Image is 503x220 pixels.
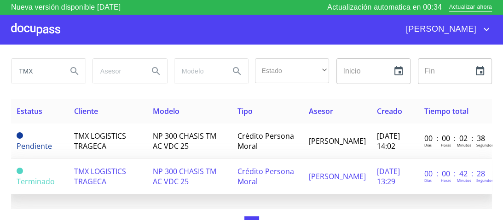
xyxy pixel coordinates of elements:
[424,178,432,183] p: Dias
[17,141,52,151] span: Pendiente
[441,178,451,183] p: Horas
[399,22,481,37] span: [PERSON_NAME]
[441,142,451,147] p: Horas
[74,106,98,116] span: Cliente
[376,131,399,151] span: [DATE] 14:02
[152,131,216,151] span: NP 300 CHASIS TM AC VDC 25
[237,131,294,151] span: Crédito Persona Moral
[17,132,23,139] span: Pendiente
[11,2,121,13] p: Nueva versión disponible [DATE]
[237,106,252,116] span: Tipo
[308,171,365,181] span: [PERSON_NAME]
[17,168,23,174] span: Terminado
[424,169,486,179] p: 00 : 00 : 42 : 28
[64,60,86,82] button: Search
[476,142,493,147] p: Segundos
[457,178,471,183] p: Minutos
[327,2,442,13] p: Actualización automatica en 00:34
[255,58,329,83] div: ​
[152,166,216,186] span: NP 300 CHASIS TM AC VDC 25
[399,22,492,37] button: account of current user
[424,106,468,116] span: Tiempo total
[93,59,141,84] input: search
[308,136,365,146] span: [PERSON_NAME]
[424,142,432,147] p: Dias
[457,142,471,147] p: Minutos
[226,60,248,82] button: Search
[424,133,486,143] p: 00 : 00 : 02 : 38
[308,106,333,116] span: Asesor
[237,166,294,186] span: Crédito Persona Moral
[449,3,492,12] span: Actualizar ahora
[17,106,42,116] span: Estatus
[376,166,399,186] span: [DATE] 13:29
[152,106,179,116] span: Modelo
[376,106,402,116] span: Creado
[476,178,493,183] p: Segundos
[145,60,167,82] button: Search
[74,166,126,186] span: TMX LOGISTICS TRAGECA
[12,59,60,84] input: search
[174,59,223,84] input: search
[17,176,55,186] span: Terminado
[74,131,126,151] span: TMX LOGISTICS TRAGECA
